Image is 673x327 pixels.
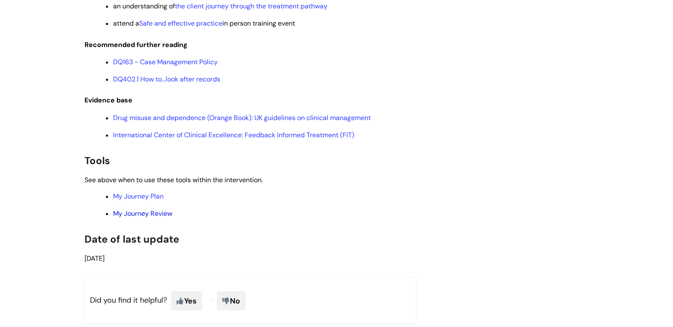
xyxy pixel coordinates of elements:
[113,113,371,122] a: Drug misuse and dependence (Orange Book): UK guidelines on clinical management
[84,96,132,105] span: Evidence base
[113,131,354,139] a: International Center of Clinical Excellence: Feedback Informed Treatment (FIT)
[84,254,105,263] span: [DATE]
[113,209,172,218] a: My Journey Review
[113,192,164,201] a: My Journey Plan
[84,277,417,324] p: Did you find it helpful?
[84,175,263,184] span: See above when to use these tools within the intervention.
[84,233,179,246] span: Date of last update
[113,75,220,84] a: DQ402.1 How to…look after records
[113,58,218,66] a: DQ163 - Case Management Policy
[171,291,202,310] span: Yes
[113,19,295,28] span: attend a in person training event
[217,291,245,310] span: No
[175,2,327,10] a: the client journey through the treatment pathway
[139,19,222,28] a: Safe and effective practice
[84,154,110,167] span: Tools
[113,2,329,10] span: an understanding of
[84,40,187,49] span: Recommended further reading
